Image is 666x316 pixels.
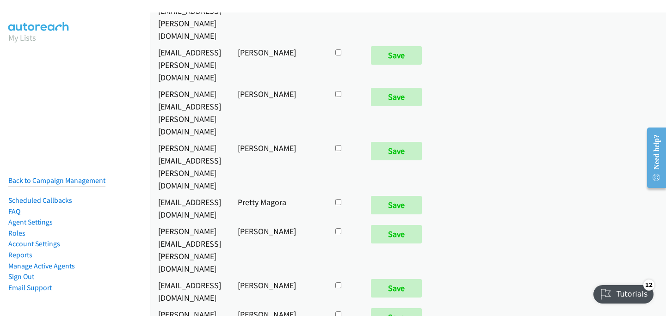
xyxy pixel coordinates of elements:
a: Email Support [8,283,52,292]
a: Agent Settings [8,218,53,226]
a: My Lists [8,32,36,43]
a: FAQ [8,207,20,216]
td: [PERSON_NAME] [229,44,325,85]
input: Save [371,142,422,160]
td: [PERSON_NAME][EMAIL_ADDRESS][PERSON_NAME][DOMAIN_NAME] [150,85,229,140]
td: [PERSON_NAME] [229,223,325,277]
td: [EMAIL_ADDRESS][PERSON_NAME][DOMAIN_NAME] [150,44,229,85]
a: Sign Out [8,272,34,281]
iframe: Checklist [588,276,659,309]
a: Manage Active Agents [8,261,75,270]
a: Account Settings [8,239,60,248]
input: Save [371,279,422,298]
td: [EMAIL_ADDRESS][DOMAIN_NAME] [150,194,229,223]
a: Reports [8,250,32,259]
input: Save [371,88,422,106]
td: [EMAIL_ADDRESS][DOMAIN_NAME] [150,277,229,306]
td: [PERSON_NAME][EMAIL_ADDRESS][PERSON_NAME][DOMAIN_NAME] [150,140,229,194]
td: [PERSON_NAME] [229,277,325,306]
a: Back to Campaign Management [8,176,105,185]
td: Pretty Magora [229,194,325,223]
input: Save [371,225,422,243]
iframe: Resource Center [640,121,666,194]
td: [PERSON_NAME] [229,85,325,140]
a: Scheduled Callbacks [8,196,72,205]
td: [PERSON_NAME] [229,140,325,194]
td: [PERSON_NAME][EMAIL_ADDRESS][PERSON_NAME][DOMAIN_NAME] [150,223,229,277]
input: Save [371,196,422,214]
input: Save [371,46,422,65]
a: Roles [8,229,25,237]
